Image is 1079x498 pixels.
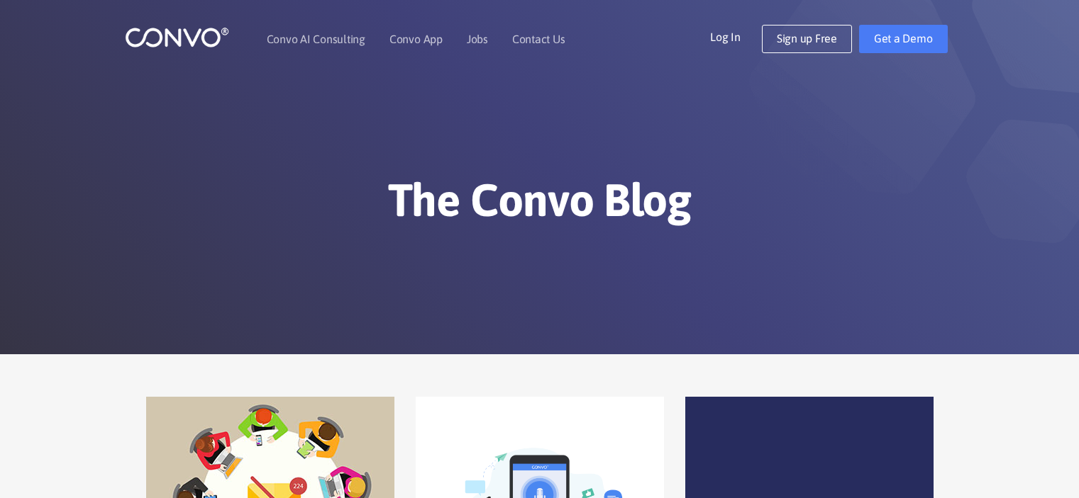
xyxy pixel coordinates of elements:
img: logo_1.png [125,26,229,48]
a: Convo AI Consulting [267,33,365,45]
a: Log In [710,25,762,47]
a: Jobs [467,33,488,45]
a: Convo App [389,33,443,45]
a: Sign up Free [762,25,852,53]
a: Contact Us [512,33,565,45]
span: The Convo Blog [388,174,691,226]
a: Get a Demo [859,25,948,53]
